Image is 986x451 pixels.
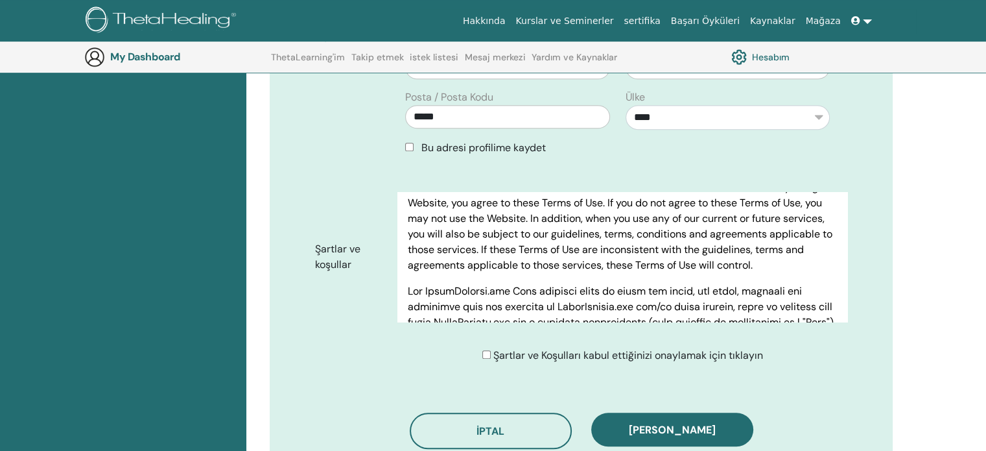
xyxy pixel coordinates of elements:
[532,52,617,73] a: Yardım ve Kaynaklar
[410,413,572,449] button: İptal
[410,52,458,73] a: istek listesi
[591,413,753,446] button: [PERSON_NAME]
[731,46,747,68] img: cog.svg
[745,9,801,33] a: Kaynaklar
[421,141,546,154] span: Bu adresi profilime kaydet
[405,90,493,105] label: Posta / Posta Kodu
[110,51,240,63] h3: My Dashboard
[626,90,645,105] label: Ülke
[493,348,763,362] span: Şartlar ve Koşulları kabul ettiğinizi onaylamak için tıklayın
[465,52,526,73] a: Mesaj merkezi
[476,424,504,438] span: İptal
[84,47,105,67] img: generic-user-icon.jpg
[618,9,665,33] a: sertifika
[351,52,404,73] a: Takip etmek
[731,46,790,68] a: Hesabım
[305,237,397,277] label: Şartlar ve koşullar
[408,180,837,273] p: PLEASE READ THESE TERMS OF USE CAREFULLY BEFORE USING THE WEBSITE. By using the Website, you agre...
[800,9,845,33] a: Mağaza
[666,9,745,33] a: Başarı Öyküleri
[629,423,716,437] span: [PERSON_NAME]
[458,9,511,33] a: Hakkında
[271,52,345,73] a: ThetaLearning'im
[510,9,618,33] a: Kurslar ve Seminerler
[86,6,241,36] img: logo.png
